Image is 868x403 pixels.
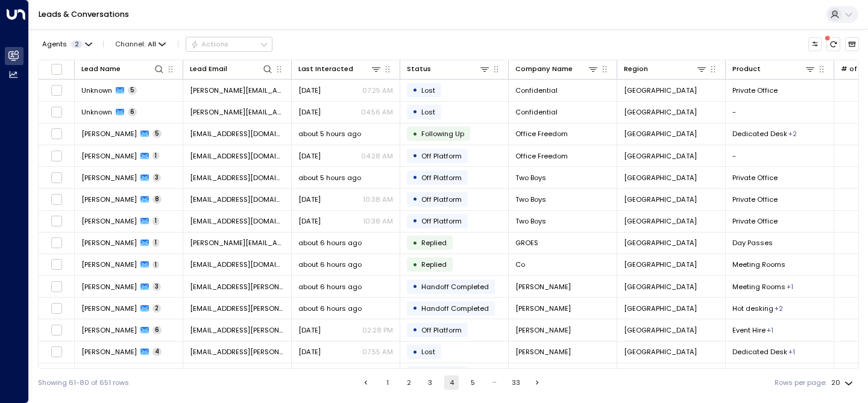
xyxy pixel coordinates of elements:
[361,151,393,161] p: 04:28 AM
[81,282,137,292] span: Robyn Osborne
[412,169,418,186] div: •
[421,151,462,161] span: Off Platform
[51,150,63,162] span: Toggle select row
[767,325,773,335] div: Meeting Rooms
[298,151,321,161] span: Jul 29, 2025
[421,304,489,313] span: Handoff Completed
[412,366,418,382] div: •
[298,86,321,95] span: Aug 21, 2025
[51,106,63,118] span: Toggle select row
[190,216,285,226] span: calum@pinpointoffices.com
[81,216,137,226] span: Jamie Brown
[515,238,538,248] span: GROES
[190,40,228,48] div: Actions
[190,129,285,139] span: meriem@officefreedom.com
[298,238,362,248] span: about 6 hours ago
[412,257,418,273] div: •
[421,238,447,248] span: Replied
[732,63,761,75] div: Product
[190,151,285,161] span: meriem@officefreedom.com
[732,129,787,139] span: Dedicated Desk
[421,260,447,269] span: Replied
[421,282,489,292] span: Handoff Completed
[624,347,697,357] span: London
[153,261,159,269] span: 1
[298,347,321,357] span: Sep 16, 2025
[732,63,816,75] div: Product
[732,86,778,95] span: Private Office
[407,63,490,75] div: Status
[624,151,697,161] span: London
[190,260,285,269] span: snietohearn@ccep.com
[81,63,165,75] div: Lead Name
[421,107,435,117] span: Lost
[466,375,480,390] button: Go to page 5
[624,129,697,139] span: Manchester
[81,129,137,139] span: Meriem Bouziane
[515,129,568,139] span: Office Freedom
[624,325,697,335] span: London
[153,348,162,356] span: 4
[826,37,840,51] span: There are new threads available. Refresh the grid to view the latest updates.
[190,325,285,335] span: RO@compton.london
[361,107,393,117] p: 04:56 AM
[407,63,431,75] div: Status
[401,375,416,390] button: Go to page 2
[38,37,95,51] button: Agents2
[81,151,137,161] span: Meriem Bouziane
[412,148,418,164] div: •
[362,86,393,95] p: 07:25 AM
[190,347,285,357] span: RO@compton.london
[190,282,285,292] span: RO@compton.london
[515,63,573,75] div: Company Name
[421,347,435,357] span: Lost
[515,151,568,161] span: Office Freedom
[363,216,393,226] p: 10:38 AM
[359,375,373,390] button: Go to previous page
[190,107,285,117] span: lydia@tallyworkspace.com
[624,216,697,226] span: London
[444,375,459,390] button: page 4
[732,216,778,226] span: Private Office
[845,37,859,51] button: Archived Leads
[153,326,162,334] span: 6
[39,9,129,19] a: Leads & Conversations
[624,107,697,117] span: London
[298,173,361,183] span: about 5 hours ago
[732,238,773,248] span: Day Passes
[51,258,63,270] span: Toggle select row
[51,193,63,205] span: Toggle select row
[726,102,834,123] td: -
[128,108,137,116] span: 6
[530,375,545,390] button: Go to next page
[51,237,63,249] span: Toggle select row
[51,63,63,75] span: Toggle select all
[515,325,571,335] span: Compton
[515,63,599,75] div: Company Name
[51,215,63,227] span: Toggle select row
[732,282,785,292] span: Meeting Rooms
[190,86,285,95] span: lydia@tallyworkspace.com
[732,304,773,313] span: Hot desking
[412,213,418,229] div: •
[112,37,170,51] span: Channel:
[732,347,787,357] span: Dedicated Desk
[515,347,571,357] span: Compton
[153,239,159,247] span: 1
[153,283,161,291] span: 3
[515,86,558,95] span: Confidential
[788,129,797,139] div: Hot desking,Private Office
[421,195,462,204] span: Off Platform
[51,281,63,293] span: Toggle select row
[412,235,418,251] div: •
[515,282,571,292] span: Compton
[128,86,137,95] span: 5
[190,304,285,313] span: RO@compton.london
[775,304,783,313] div: Meeting Rooms,Private Office
[412,82,418,98] div: •
[81,325,137,335] span: Robyn Osborne
[363,195,393,204] p: 10:38 AM
[624,195,697,204] span: London
[81,173,137,183] span: Jamie Brown
[190,195,285,204] span: calum@pinpointoffices.com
